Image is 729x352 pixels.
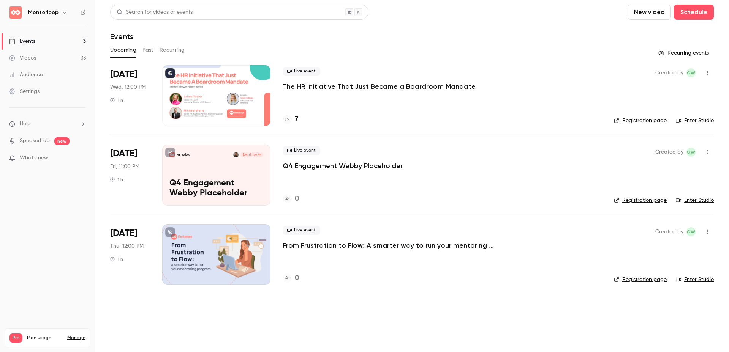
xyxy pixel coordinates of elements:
[9,54,36,62] div: Videos
[110,65,150,126] div: Oct 29 Wed, 12:00 PM (Australia/Melbourne)
[614,196,667,204] a: Registration page
[686,227,696,236] span: Grace Winstanley
[9,88,40,95] div: Settings
[655,47,714,59] button: Recurring events
[28,9,59,16] h6: Mentorloop
[9,120,86,128] li: help-dropdown-opener
[283,146,320,155] span: Live event
[9,38,35,45] div: Events
[655,148,683,157] span: Created by
[676,276,714,283] a: Enter Studio
[614,276,667,283] a: Registration page
[110,148,137,160] span: [DATE]
[687,148,695,157] span: GW
[110,163,139,170] span: Fri, 11:00 PM
[283,114,298,124] a: 7
[110,32,133,41] h1: Events
[67,335,85,341] a: Manage
[283,67,320,76] span: Live event
[9,333,22,343] span: Pro
[110,227,137,239] span: [DATE]
[110,97,123,103] div: 1 h
[628,5,671,20] button: New video
[295,273,299,283] h4: 0
[177,153,190,157] p: Mentorloop
[162,145,270,205] a: Q4 Engagement Webby PlaceholderMentorloopJess Benham[DATE] 11:00 PMQ4 Engagement Webby Placeholder
[110,145,150,205] div: Nov 21 Fri, 12:00 PM (Europe/London)
[686,68,696,77] span: Grace Winstanley
[655,68,683,77] span: Created by
[676,196,714,204] a: Enter Studio
[295,194,299,204] h4: 0
[160,44,185,56] button: Recurring
[110,224,150,285] div: Dec 11 Thu, 12:00 PM (Australia/Melbourne)
[240,152,263,157] span: [DATE] 11:00 PM
[142,44,153,56] button: Past
[283,241,511,250] a: From Frustration to Flow: A smarter way to run your mentoring program (APAC)
[9,71,43,79] div: Audience
[20,120,31,128] span: Help
[687,68,695,77] span: GW
[295,114,298,124] h4: 7
[283,273,299,283] a: 0
[283,82,476,91] a: The HR Initiative That Just Became a Boardroom Mandate
[110,68,137,80] span: [DATE]
[27,335,63,341] span: Plan usage
[283,194,299,204] a: 0
[117,8,193,16] div: Search for videos or events
[20,154,48,162] span: What's new
[676,117,714,124] a: Enter Studio
[283,226,320,235] span: Live event
[110,44,136,56] button: Upcoming
[614,117,667,124] a: Registration page
[110,256,123,262] div: 1 h
[110,83,146,91] span: Wed, 12:00 PM
[169,179,263,198] p: Q4 Engagement Webby Placeholder
[54,137,70,145] span: new
[20,137,50,145] a: SpeakerHub
[674,5,714,20] button: Schedule
[686,148,696,157] span: Grace Winstanley
[9,6,22,19] img: Mentorloop
[687,227,695,236] span: GW
[233,152,239,157] img: Jess Benham
[110,176,123,182] div: 1 h
[283,161,403,170] a: Q4 Engagement Webby Placeholder
[655,227,683,236] span: Created by
[110,242,144,250] span: Thu, 12:00 PM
